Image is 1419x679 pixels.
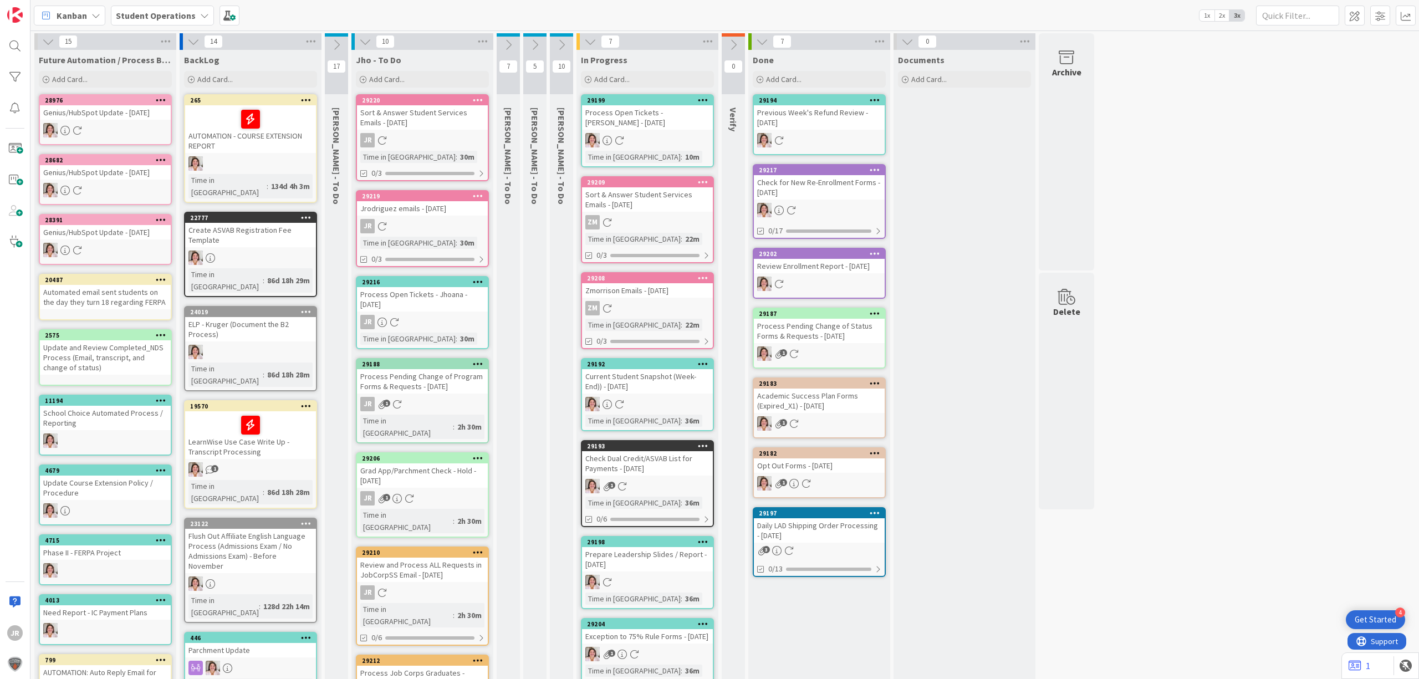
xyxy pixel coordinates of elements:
div: 29198Prepare Leadership Slides / Report - [DATE] [582,537,713,571]
div: 29197 [759,509,885,517]
img: EW [757,203,772,217]
div: EW [754,476,885,491]
div: Time in [GEOGRAPHIC_DATA] [585,151,681,163]
div: 29193 [582,441,713,451]
div: 29206Grad App/Parchment Check - Hold - [DATE] [357,453,488,488]
span: Amanda - To Do [556,108,567,205]
div: 29187 [754,309,885,319]
span: Emilie - To Do [331,108,342,205]
div: EW [40,123,171,137]
div: Time in [GEOGRAPHIC_DATA] [188,363,263,387]
div: ZM [585,301,600,315]
div: 29210 [362,549,488,557]
span: 10 [376,35,395,48]
div: Delete [1053,305,1080,318]
span: 0/3 [371,253,382,265]
div: Time in [GEOGRAPHIC_DATA] [585,233,681,245]
div: School Choice Automated Process / Reporting [40,406,171,430]
div: 29183 [754,379,885,389]
div: EW [185,156,316,171]
img: EW [43,123,58,137]
div: 29219Jrodriguez emails - [DATE] [357,191,488,216]
img: EW [188,251,203,265]
div: 11194School Choice Automated Process / Reporting [40,396,171,430]
div: Time in [GEOGRAPHIC_DATA] [188,174,267,198]
div: Review Enrollment Report - [DATE] [754,259,885,273]
div: 29199 [587,96,713,104]
div: 29219 [362,192,488,200]
span: Future Automation / Process Building [39,54,172,65]
div: Zmorrison Emails - [DATE] [582,283,713,298]
span: 0/3 [371,167,382,179]
span: 0 [918,35,937,48]
img: EW [188,345,203,359]
div: 4679Update Course Extension Policy / Procedure [40,466,171,500]
div: 86d 18h 28m [264,486,313,498]
img: EW [757,277,772,291]
div: Jrodriguez emails - [DATE] [357,201,488,216]
div: EW [754,133,885,147]
div: 4679 [40,466,171,476]
span: Zaida - To Do [503,108,514,205]
div: 36m [682,415,702,427]
span: Add Card... [369,74,405,84]
div: 20487Automated email sent students on the day they turn 18 regarding FERPA [40,275,171,309]
div: 134d 4h 3m [268,180,313,192]
div: EW [185,462,316,477]
span: Verify [728,108,739,131]
div: 29212 [357,656,488,666]
div: Time in [GEOGRAPHIC_DATA] [188,480,263,504]
span: Add Card... [911,74,947,84]
div: 20487 [45,276,171,284]
div: 2h 30m [455,421,484,433]
div: 28682 [45,156,171,164]
div: 23122 [185,519,316,529]
div: 2575 [45,331,171,339]
div: EW [40,183,171,197]
div: Time in [GEOGRAPHIC_DATA] [360,237,456,249]
div: 11194 [45,397,171,405]
div: 24019ELP - Kruger (Document the B2 Process) [185,307,316,341]
div: Sort & Answer Student Services Emails - [DATE] [582,187,713,212]
div: 29219 [357,191,488,201]
div: 29210 [357,548,488,558]
span: : [263,486,264,498]
div: 29220 [357,95,488,105]
div: JR [357,133,488,147]
div: JR [357,397,488,411]
span: : [456,237,457,249]
span: 0/6 [596,513,607,525]
div: 29208 [587,274,713,282]
img: EW [43,433,58,448]
div: 23122 [190,520,316,528]
div: 30m [457,333,477,345]
span: : [681,415,682,427]
div: 28976 [45,96,171,104]
span: Jho - To Do [356,54,401,65]
input: Quick Filter... [1256,6,1339,25]
div: 30m [457,151,477,163]
div: Time in [GEOGRAPHIC_DATA] [360,151,456,163]
div: 29197Daily LAD Shipping Order Processing - [DATE] [754,508,885,543]
div: Time in [GEOGRAPHIC_DATA] [585,497,681,509]
div: Process Open Tickets - [PERSON_NAME] - [DATE] [582,105,713,130]
span: : [681,497,682,509]
span: In Progress [581,54,627,65]
img: Visit kanbanzone.com [7,7,23,23]
div: Opt Out Forms - [DATE] [754,458,885,473]
span: 14 [204,35,223,48]
img: EW [43,563,58,578]
div: 29187 [759,310,885,318]
span: Kanban [57,9,87,22]
div: Check for New Re-Enrollment Forms - [DATE] [754,175,885,200]
div: 29208Zmorrison Emails - [DATE] [582,273,713,298]
a: 1 [1349,659,1370,672]
span: 0/3 [596,249,607,261]
span: 17 [327,60,346,73]
span: Add Card... [766,74,802,84]
div: 29208 [582,273,713,283]
div: EW [40,623,171,637]
span: 1 [780,349,787,356]
div: EW [754,346,885,361]
div: EW [754,277,885,291]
